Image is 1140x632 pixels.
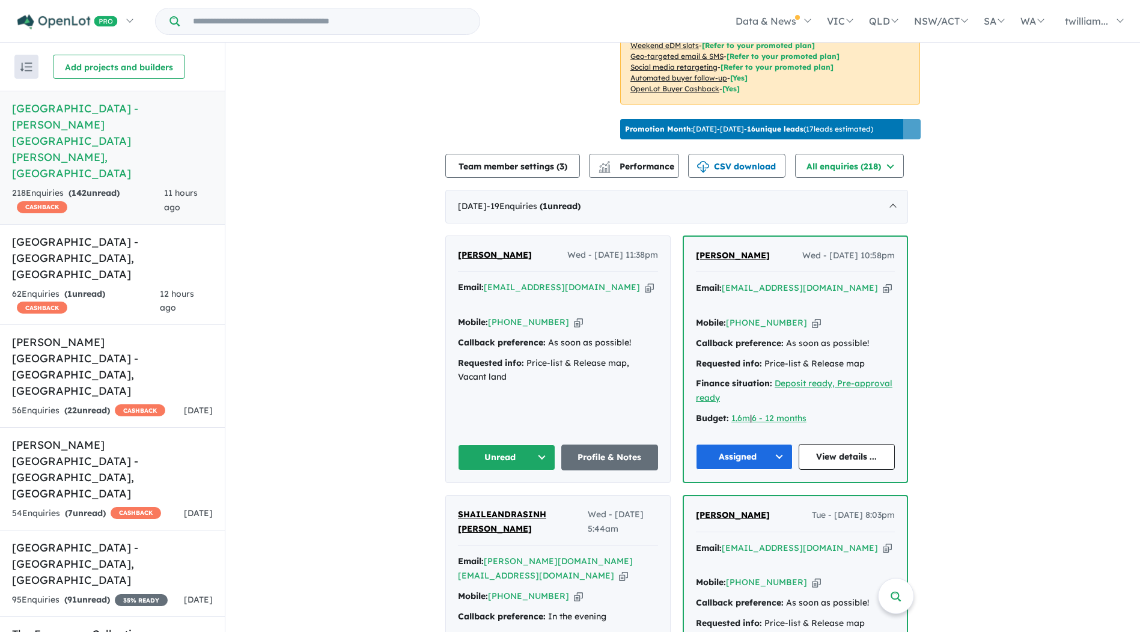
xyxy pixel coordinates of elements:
[1065,15,1108,27] span: twilliam...
[630,62,718,71] u: Social media retargeting
[799,444,895,470] a: View details ...
[696,336,895,351] div: As soon as possible!
[599,161,610,168] img: line-chart.svg
[458,509,546,534] span: SHAILEANDRASINH [PERSON_NAME]
[445,190,908,223] div: [DATE]
[696,378,772,389] strong: Finance situation:
[697,161,709,173] img: download icon
[12,506,161,521] div: 54 Enquir ies
[458,317,488,327] strong: Mobile:
[688,154,785,178] button: CSV download
[696,282,722,293] strong: Email:
[540,201,581,211] strong: ( unread)
[574,316,583,329] button: Copy
[458,356,658,385] div: Price-list & Release map, Vacant land
[115,594,168,606] span: 35 % READY
[458,336,658,350] div: As soon as possible!
[696,542,722,553] strong: Email:
[696,597,784,608] strong: Callback preference:
[722,282,878,293] a: [EMAIL_ADDRESS][DOMAIN_NAME]
[561,445,659,470] a: Profile & Notes
[696,616,895,631] div: Price-list & Release map
[696,317,726,328] strong: Mobile:
[696,509,770,520] span: [PERSON_NAME]
[696,413,729,424] strong: Budget:
[458,337,546,348] strong: Callback preference:
[589,154,679,178] button: Performance
[630,73,727,82] u: Automated buyer follow-up
[458,611,546,622] strong: Callback preference:
[696,412,895,426] div: |
[812,508,895,523] span: Tue - [DATE] 8:03pm
[747,124,803,133] b: 16 unique leads
[68,508,73,518] span: 7
[696,250,770,261] span: [PERSON_NAME]
[645,281,654,294] button: Copy
[599,165,611,172] img: bar-chart.svg
[696,444,793,470] button: Assigned
[458,508,588,536] a: SHAILEANDRASINH [PERSON_NAME]
[726,317,807,328] a: [PHONE_NUMBER]
[696,508,770,523] a: [PERSON_NAME]
[67,405,77,416] span: 22
[630,52,724,61] u: Geo-targeted email & SMS
[20,62,32,71] img: sort.svg
[574,590,583,603] button: Copy
[696,596,895,610] div: As soon as possible!
[69,187,120,198] strong: ( unread)
[630,41,699,50] u: Weekend eDM slots
[184,594,213,605] span: [DATE]
[722,542,878,553] a: [EMAIL_ADDRESS][DOMAIN_NAME]
[600,161,674,172] span: Performance
[458,357,524,368] strong: Requested info:
[12,539,213,588] h5: [GEOGRAPHIC_DATA] - [GEOGRAPHIC_DATA] , [GEOGRAPHIC_DATA]
[184,405,213,416] span: [DATE]
[625,124,693,133] b: Promotion Month:
[64,405,110,416] strong: ( unread)
[182,8,477,34] input: Try estate name, suburb, builder or developer
[721,62,834,71] span: [Refer to your promoted plan]
[458,591,488,601] strong: Mobile:
[12,186,164,215] div: 218 Enquir ies
[458,248,532,263] a: [PERSON_NAME]
[730,73,748,82] span: [Yes]
[67,594,77,605] span: 91
[812,317,821,329] button: Copy
[17,14,118,29] img: Openlot PRO Logo White
[752,413,806,424] a: 6 - 12 months
[722,84,740,93] span: [Yes]
[458,610,658,624] div: In the evening
[696,378,892,403] a: Deposit ready, Pre-approval ready
[727,52,840,61] span: [Refer to your promoted plan]
[458,282,484,293] strong: Email:
[702,41,815,50] span: [Refer to your promoted plan]
[731,413,750,424] a: 1.6m
[458,556,484,567] strong: Email:
[12,593,168,607] div: 95 Enquir ies
[696,338,784,348] strong: Callback preference:
[802,249,895,263] span: Wed - [DATE] 10:58pm
[488,591,569,601] a: [PHONE_NUMBER]
[17,201,67,213] span: CASHBACK
[726,577,807,588] a: [PHONE_NUMBER]
[12,404,165,418] div: 56 Enquir ies
[543,201,547,211] span: 1
[53,55,185,79] button: Add projects and builders
[12,234,213,282] h5: [GEOGRAPHIC_DATA] - [GEOGRAPHIC_DATA] , [GEOGRAPHIC_DATA]
[445,154,580,178] button: Team member settings (3)
[567,248,658,263] span: Wed - [DATE] 11:38pm
[458,556,633,581] a: [PERSON_NAME][DOMAIN_NAME][EMAIL_ADDRESS][DOMAIN_NAME]
[67,288,72,299] span: 1
[12,100,213,181] h5: [GEOGRAPHIC_DATA] - [PERSON_NAME][GEOGRAPHIC_DATA][PERSON_NAME] , [GEOGRAPHIC_DATA]
[184,508,213,518] span: [DATE]
[111,507,161,519] span: CASHBACK
[484,282,640,293] a: [EMAIL_ADDRESS][DOMAIN_NAME]
[17,302,67,314] span: CASHBACK
[795,154,904,178] button: All enquiries (218)
[559,161,564,172] span: 3
[458,249,532,260] span: [PERSON_NAME]
[630,84,719,93] u: OpenLot Buyer Cashback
